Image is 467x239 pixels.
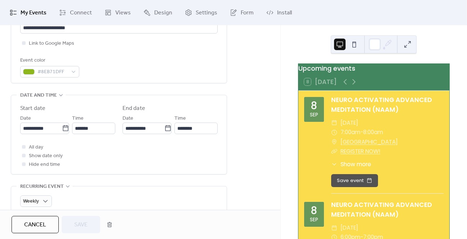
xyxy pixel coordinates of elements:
[29,152,63,160] span: Show date only
[20,56,78,65] div: Event color
[174,114,186,123] span: Time
[99,3,136,22] a: Views
[310,112,318,118] div: Sep
[360,128,363,137] span: -
[12,216,59,233] button: Cancel
[341,128,360,137] span: 7:00am
[21,9,46,17] span: My Events
[154,9,172,17] span: Design
[115,9,131,17] span: Views
[331,223,338,233] div: ​
[341,137,398,147] a: [GEOGRAPHIC_DATA]
[331,137,338,147] div: ​
[20,182,64,191] span: Recurring event
[261,3,297,22] a: Install
[311,101,317,111] div: 8
[331,200,432,218] a: NEURO ACTIVATING ADVANCED MEDITATION (NAAM)
[331,160,338,168] div: ​
[72,114,84,123] span: Time
[196,9,217,17] span: Settings
[311,206,317,216] div: 8
[241,9,254,17] span: Form
[363,128,383,137] span: 8:00am
[54,3,97,22] a: Connect
[4,3,52,22] a: My Events
[24,221,46,229] span: Cancel
[123,104,145,113] div: End date
[298,64,449,73] div: Upcoming events
[341,160,371,168] span: Show more
[224,3,259,22] a: Form
[20,91,57,100] span: Date and time
[341,223,358,233] span: [DATE]
[277,9,292,17] span: Install
[29,39,74,48] span: Link to Google Maps
[29,143,43,152] span: All day
[138,3,178,22] a: Design
[331,160,371,168] button: ​Show more
[331,118,338,128] div: ​
[341,118,358,128] span: [DATE]
[29,160,60,169] span: Hide end time
[23,196,39,206] span: Weekly
[20,114,31,123] span: Date
[341,147,380,155] a: REGISTER NOW!
[310,217,318,222] div: Sep
[331,128,338,137] div: ​
[123,114,133,123] span: Date
[331,174,378,187] button: Save event
[331,147,338,156] div: ​
[20,104,45,113] div: Start date
[70,9,92,17] span: Connect
[331,96,432,114] a: NEURO ACTIVATING ADVANCED MEDITATION (NAAM)
[37,68,68,76] span: #8EB71DFF
[179,3,223,22] a: Settings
